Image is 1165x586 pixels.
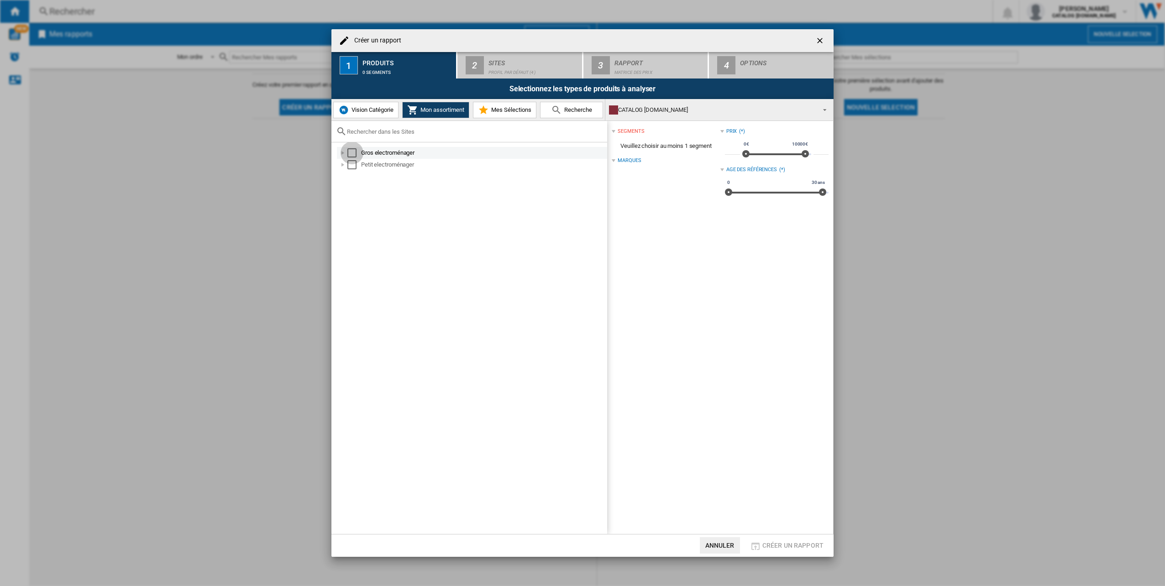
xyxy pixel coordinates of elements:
div: segments [618,128,644,135]
div: Profil par défaut (4) [488,65,578,75]
button: getI18NText('BUTTONS.CLOSE_DIALOG') [812,31,830,50]
div: Options [740,56,830,65]
div: 4 [717,56,735,74]
button: Mes Sélections [473,102,536,118]
div: Produits [362,56,452,65]
span: Vision Catégorie [349,106,394,113]
span: 0€ [742,141,750,148]
div: Age des références [726,166,777,173]
div: Sites [488,56,578,65]
span: 0 [726,179,731,186]
div: Gros electroménager [361,148,606,157]
span: Créer un rapport [762,542,824,549]
div: Petit electroménager [361,160,606,169]
div: Prix [726,128,737,135]
button: Mon assortiment [402,102,469,118]
md-checkbox: Select [347,148,361,157]
span: Veuillez choisir au moins 1 segment [612,137,720,155]
span: Mon assortiment [418,106,464,113]
div: 2 [466,56,484,74]
span: 30 ans [810,179,826,186]
div: Rapport [614,56,704,65]
span: Recherche [562,106,592,113]
img: wiser-icon-blue.png [338,105,349,115]
div: 3 [592,56,610,74]
span: Mes Sélections [489,106,531,113]
div: Selectionnez les types de produits à analyser [331,78,834,99]
button: 3 Rapport Matrice des prix [583,52,709,78]
button: Recherche [540,102,603,118]
div: 0 segments [362,65,452,75]
button: 4 Options [709,52,834,78]
div: Matrice des prix [614,65,704,75]
button: Vision Catégorie [333,102,399,118]
md-checkbox: Select [347,160,361,169]
input: Rechercher dans les Sites [347,128,603,135]
button: 2 Sites Profil par défaut (4) [457,52,583,78]
div: Marques [618,157,641,164]
button: 1 Produits 0 segments [331,52,457,78]
div: CATALOG [DOMAIN_NAME] [609,104,815,116]
span: 10000€ [791,141,809,148]
h4: Créer un rapport [350,36,402,45]
button: Annuler [700,537,740,554]
button: Créer un rapport [747,537,826,554]
div: 1 [340,56,358,74]
ng-md-icon: getI18NText('BUTTONS.CLOSE_DIALOG') [815,36,826,47]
